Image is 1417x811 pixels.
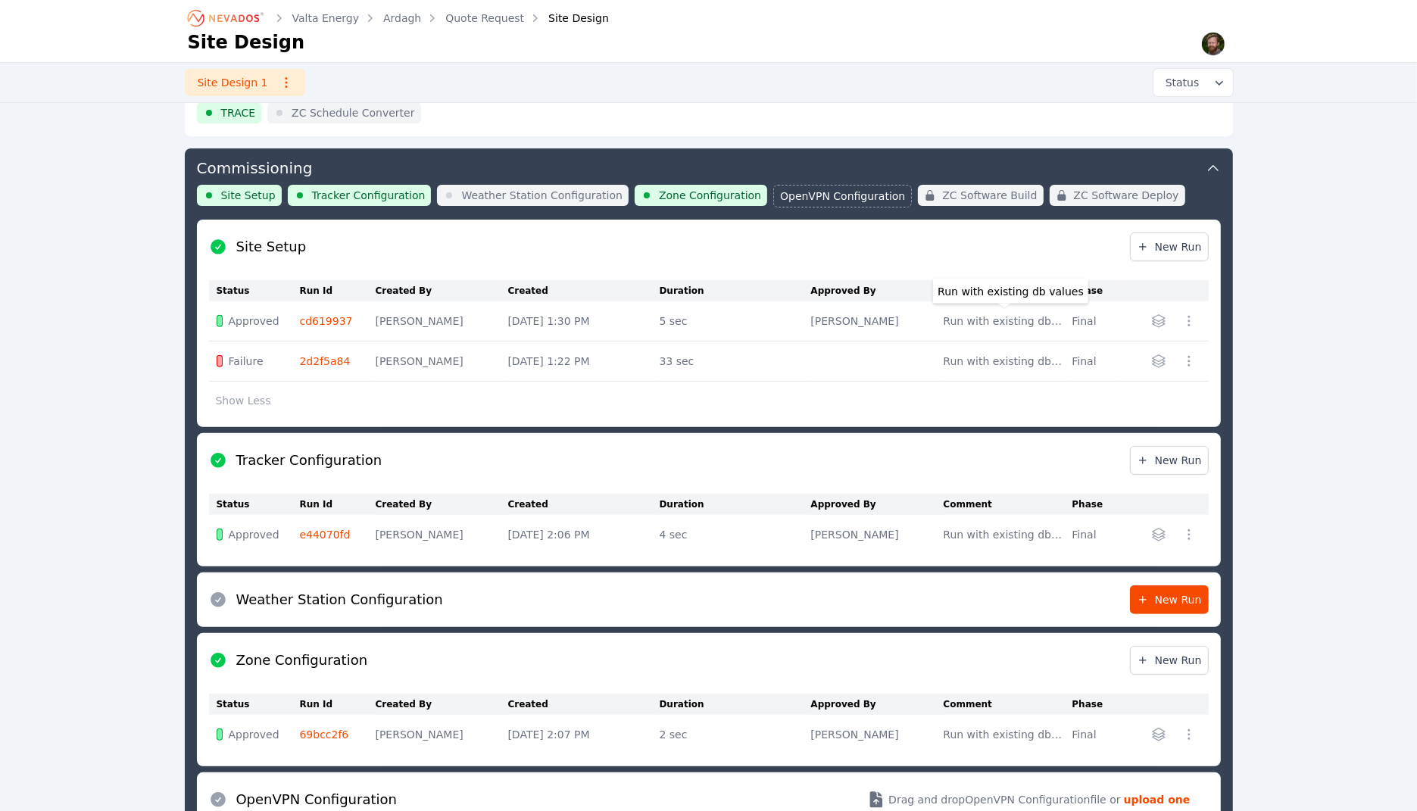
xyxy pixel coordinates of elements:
div: Run with existing db values [944,727,1065,742]
button: Show Less [209,386,278,415]
th: Duration [660,280,811,301]
th: Phase [1072,494,1119,515]
h3: Commissioning [197,158,313,179]
td: [PERSON_NAME] [376,515,508,554]
span: New Run [1137,453,1202,468]
th: Created By [376,280,508,301]
span: Site Setup [221,188,276,203]
div: Run with existing db values [944,527,1065,542]
a: Quote Request [445,11,524,26]
div: 33 sec [660,354,804,369]
td: [PERSON_NAME] [376,342,508,382]
th: Status [209,280,300,301]
a: New Run [1130,585,1209,614]
a: New Run [1130,646,1209,675]
div: Final [1072,727,1111,742]
th: Created [508,694,660,715]
h2: Tracker Configuration [236,450,382,471]
span: Approved [229,313,279,329]
th: Comment [944,494,1072,515]
span: New Run [1137,653,1202,668]
th: Run Id [300,494,376,515]
a: 69bcc2f6 [300,728,349,741]
span: ZC Software Deploy [1074,188,1179,203]
h2: OpenVPN Configuration [236,789,398,810]
th: Comment [944,694,1072,715]
div: Final [1072,354,1111,369]
span: Failure [229,354,264,369]
div: 2 sec [660,727,804,742]
th: Approved By [811,694,944,715]
a: 2d2f5a84 [300,355,351,367]
td: [PERSON_NAME] [376,301,508,342]
h1: Site Design [188,30,305,55]
span: New Run [1137,239,1202,254]
div: Run with existing db values [944,313,1065,329]
td: [PERSON_NAME] [811,715,944,754]
th: Created By [376,694,508,715]
h2: Weather Station Configuration [236,589,443,610]
span: Zone Configuration [659,188,761,203]
th: Created [508,280,660,301]
span: TRACE [221,105,256,120]
td: [DATE] 1:22 PM [508,342,660,382]
h2: Site Setup [236,236,307,257]
a: New Run [1130,232,1209,261]
h2: Zone Configuration [236,650,368,671]
th: Created By [376,494,508,515]
strong: upload one [1124,792,1191,807]
th: Status [209,494,300,515]
a: Ardagh [383,11,421,26]
img: Sam Prest [1201,32,1225,56]
td: [PERSON_NAME] [811,515,944,554]
th: Approved By [811,280,944,301]
span: Drag and drop OpenVPN Configuration file or [888,792,1120,807]
a: e44070fd [300,529,351,541]
div: 4 sec [660,527,804,542]
th: Duration [660,694,811,715]
a: New Run [1130,446,1209,475]
div: Final [1072,527,1111,542]
td: [PERSON_NAME] [811,301,944,342]
button: Status [1153,69,1233,96]
a: cd619937 [300,315,353,327]
th: Duration [660,494,811,515]
span: OpenVPN Configuration [780,189,905,204]
span: ZC Schedule Converter [292,105,414,120]
th: Phase [1072,694,1119,715]
button: Commissioning [197,148,1221,185]
th: Approved By [811,494,944,515]
td: [DATE] 2:06 PM [508,515,660,554]
th: Status [209,694,300,715]
a: Site Design 1 [185,69,305,96]
div: Final [1072,313,1111,329]
span: ZC Software Build [942,188,1037,203]
span: Approved [229,527,279,542]
span: Approved [229,727,279,742]
div: 5 sec [660,313,804,329]
a: Valta Energy [292,11,360,26]
td: [DATE] 2:07 PM [508,715,660,754]
div: Site Design [527,11,609,26]
span: Status [1160,75,1200,90]
span: New Run [1137,592,1202,607]
nav: Breadcrumb [188,6,609,30]
th: Created [508,494,660,515]
td: [PERSON_NAME] [376,715,508,754]
span: Tracker Configuration [312,188,426,203]
th: Run Id [300,280,376,301]
span: Weather Station Configuration [461,188,623,203]
th: Phase [1072,280,1119,301]
td: [DATE] 1:30 PM [508,301,660,342]
div: Run with existing db values [944,354,1065,369]
th: Comment [944,280,1072,301]
th: Run Id [300,694,376,715]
